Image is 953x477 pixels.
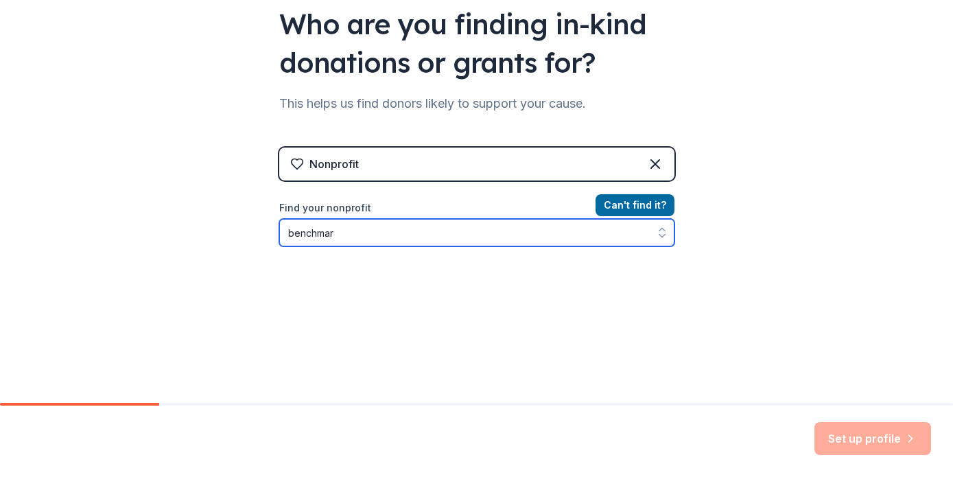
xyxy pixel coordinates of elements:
[596,194,674,216] button: Can't find it?
[279,219,674,246] input: Search by name, EIN, or city
[309,156,359,172] div: Nonprofit
[279,93,674,115] div: This helps us find donors likely to support your cause.
[279,5,674,82] div: Who are you finding in-kind donations or grants for?
[279,200,674,216] label: Find your nonprofit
